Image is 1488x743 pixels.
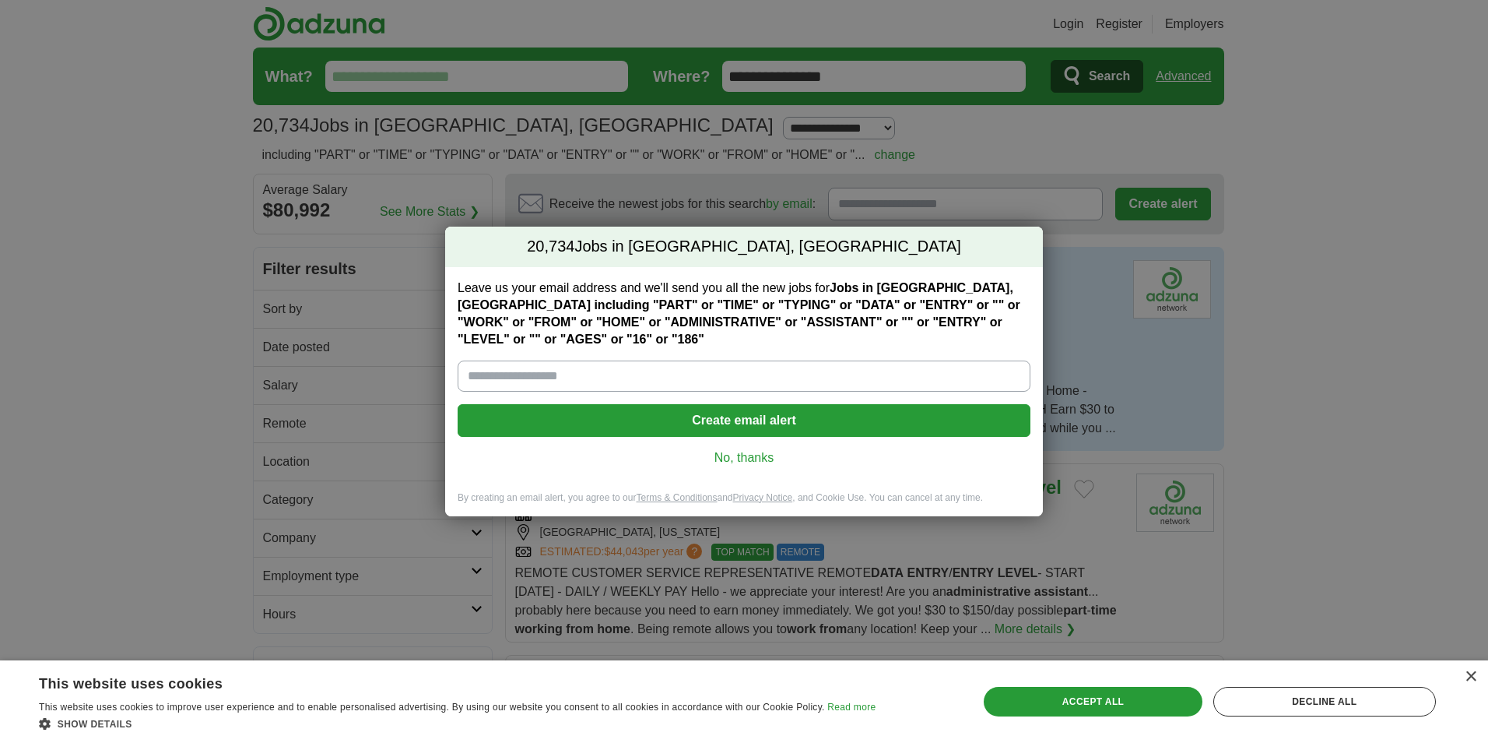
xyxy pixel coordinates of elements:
[1465,671,1476,683] div: Close
[445,227,1043,267] h2: Jobs in [GEOGRAPHIC_DATA], [GEOGRAPHIC_DATA]
[445,491,1043,517] div: By creating an email alert, you agree to our and , and Cookie Use. You can cancel at any time.
[39,716,876,731] div: Show details
[827,702,876,713] a: Read more, opens a new window
[636,492,717,503] a: Terms & Conditions
[458,404,1030,437] button: Create email alert
[1213,687,1436,717] div: Decline all
[39,702,825,713] span: This website uses cookies to improve user experience and to enable personalised advertising. By u...
[733,492,793,503] a: Privacy Notice
[527,236,574,258] span: 20,734
[984,687,1202,717] div: Accept all
[458,280,1030,348] label: Leave us your email address and we'll send you all the new jobs for
[458,281,1020,346] strong: Jobs in [GEOGRAPHIC_DATA], [GEOGRAPHIC_DATA] including "PART" or "TIME" or "TYPING" or "DATA" or ...
[39,670,837,693] div: This website uses cookies
[58,719,132,730] span: Show details
[470,449,1018,467] a: No, thanks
